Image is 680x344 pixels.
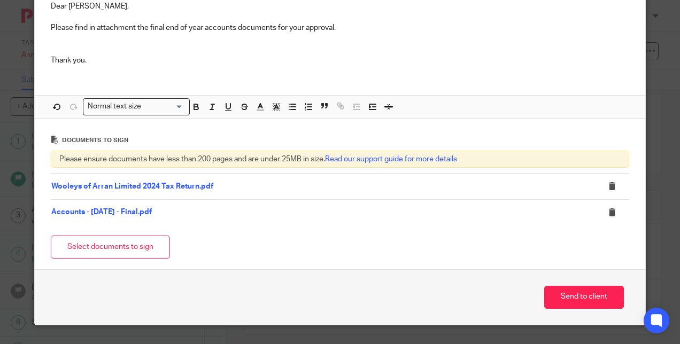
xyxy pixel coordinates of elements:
[51,151,630,168] div: Please ensure documents have less than 200 pages and are under 25MB in size.
[83,98,190,115] div: Search for option
[325,155,457,163] a: Read our support guide for more details
[51,236,170,259] button: Select documents to sign
[86,101,144,112] span: Normal text size
[51,208,152,216] a: Accounts - [DATE] - Final.pdf
[145,101,183,112] input: Search for option
[62,137,128,143] span: Documents to sign
[51,183,213,190] a: Wooleys of Arran Limited 2024 Tax Return.pdf
[544,286,624,309] button: Send to client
